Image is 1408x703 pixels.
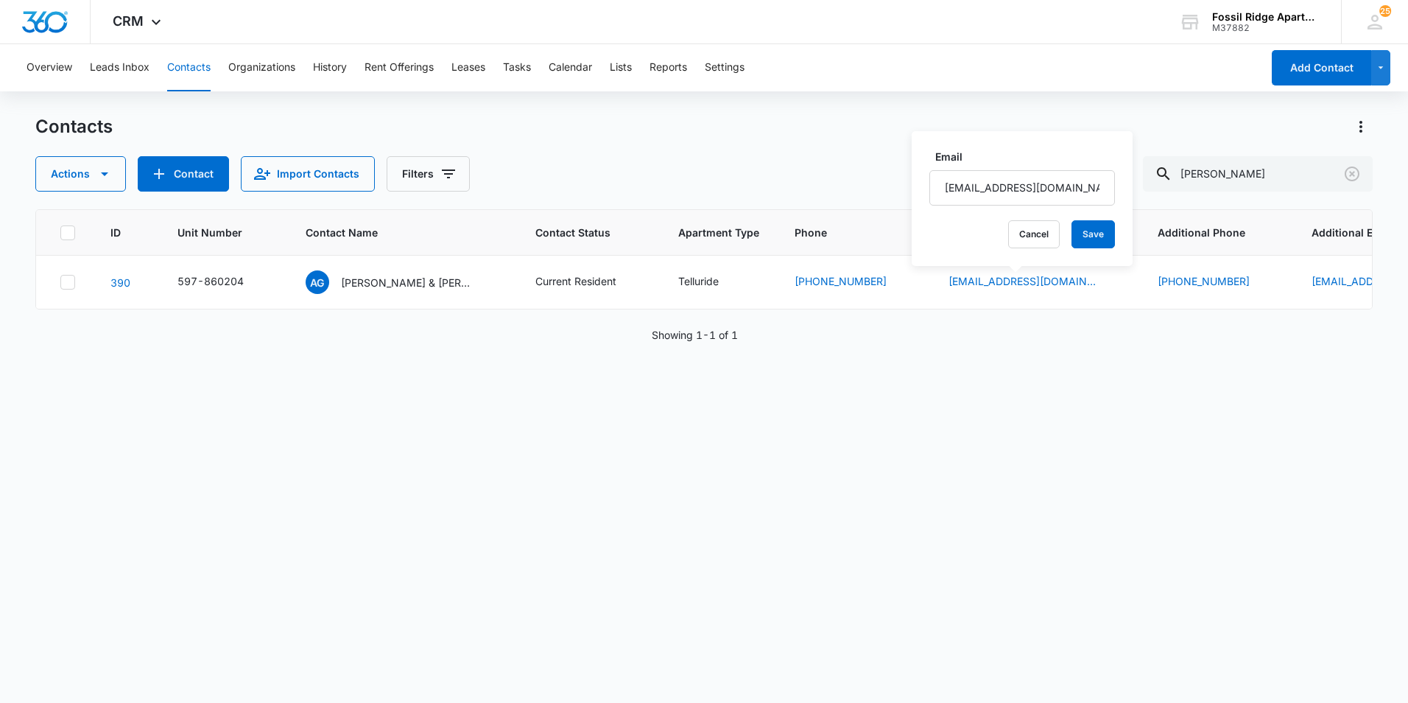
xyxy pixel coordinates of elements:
div: account id [1212,23,1320,33]
button: Calendar [549,44,592,91]
button: Leads Inbox [90,44,149,91]
div: 597-860204 [177,273,244,289]
h1: Contacts [35,116,113,138]
button: Settings [705,44,745,91]
span: Contact Name [306,225,479,240]
button: Actions [1349,115,1373,139]
a: [PHONE_NUMBER] [1158,273,1250,289]
a: [EMAIL_ADDRESS][DOMAIN_NAME] [948,273,1096,289]
button: Reports [650,44,687,91]
button: Filters [387,156,470,192]
input: Search Contacts [1143,156,1373,192]
button: Actions [35,156,126,192]
div: Telluride [678,273,719,289]
button: Add Contact [138,156,229,192]
div: notifications count [1379,5,1391,17]
button: Lists [610,44,632,91]
button: Organizations [228,44,295,91]
span: Additional Phone [1158,225,1276,240]
div: Additional Phone - (848) 226-8268 - Select to Edit Field [1158,273,1276,291]
label: Email [935,149,1121,164]
button: Contacts [167,44,211,91]
button: Add Contact [1272,50,1371,85]
div: account name [1212,11,1320,23]
span: CRM [113,13,144,29]
a: [PHONE_NUMBER] [795,273,887,289]
button: Rent Offerings [365,44,434,91]
div: Phone - (732) 552-8054 - Select to Edit Field [795,273,913,291]
span: 25 [1379,5,1391,17]
button: Import Contacts [241,156,375,192]
button: Cancel [1008,220,1060,248]
p: Showing 1-1 of 1 [652,327,738,343]
button: Tasks [503,44,531,91]
button: History [313,44,347,91]
span: Unit Number [177,225,270,240]
button: Overview [27,44,72,91]
a: Navigate to contact details page for Adam Guyer & Valerie Travisano Guyer [110,276,130,289]
input: Email [929,170,1115,206]
button: Leases [451,44,485,91]
p: [PERSON_NAME] & [PERSON_NAME] [341,275,474,290]
button: Clear [1340,162,1364,186]
div: Current Resident [535,273,616,289]
button: Save [1071,220,1115,248]
div: Contact Status - Current Resident - Select to Edit Field [535,273,643,291]
span: Contact Status [535,225,622,240]
span: ID [110,225,121,240]
span: Phone [795,225,892,240]
div: Contact Name - Adam Guyer & Valerie Travisano Guyer - Select to Edit Field [306,270,500,294]
span: AG [306,270,329,294]
span: Apartment Type [678,225,759,240]
div: Unit Number - 597-860204 - Select to Edit Field [177,273,270,291]
div: Email - aguyer1013@gmail.com - Select to Edit Field [948,273,1122,291]
div: Apartment Type - Telluride - Select to Edit Field [678,273,745,291]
